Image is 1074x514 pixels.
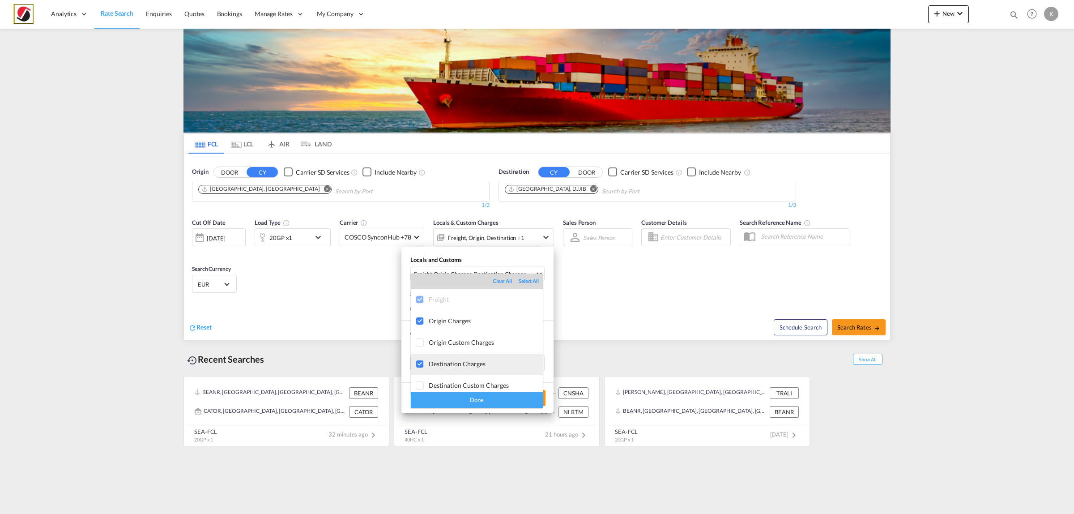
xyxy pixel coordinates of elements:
div: Destination Charges [429,360,543,368]
div: Done [411,392,543,408]
div: Origin Charges [429,317,543,325]
div: Select All [519,278,539,285]
div: Origin Custom Charges [429,338,543,346]
div: Destination Custom Charges [429,381,543,389]
div: Freight [429,296,543,303]
div: Clear All [493,278,519,285]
